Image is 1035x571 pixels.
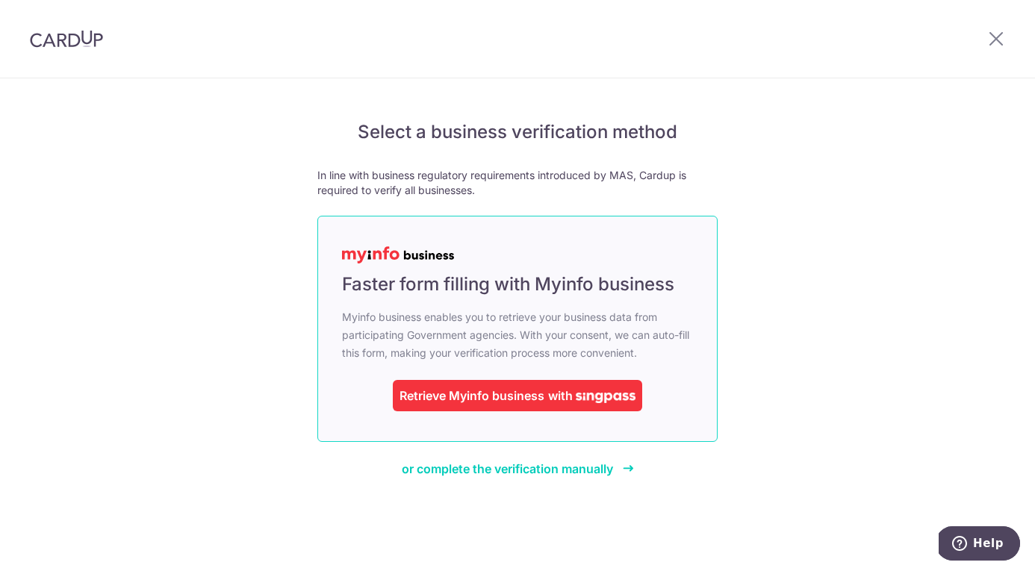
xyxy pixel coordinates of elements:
img: MyInfoLogo [342,246,454,263]
span: Faster form filling with Myinfo business [342,272,674,296]
p: In line with business regulatory requirements introduced by MAS, Cardup is required to verify all... [317,168,718,198]
span: or complete the verification manually [402,461,613,476]
span: Myinfo business enables you to retrieve your business data from participating Government agencies... [342,308,693,362]
a: Faster form filling with Myinfo business Myinfo business enables you to retrieve your business da... [317,216,718,442]
div: Retrieve Myinfo business [400,387,544,405]
a: or complete the verification manually [402,460,634,478]
span: Help [34,10,65,24]
span: with [548,388,573,403]
h5: Select a business verification method [317,120,718,144]
img: CardUp [30,30,103,48]
img: singpass [576,393,635,403]
iframe: Opens a widget where you can find more information [939,526,1020,564]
